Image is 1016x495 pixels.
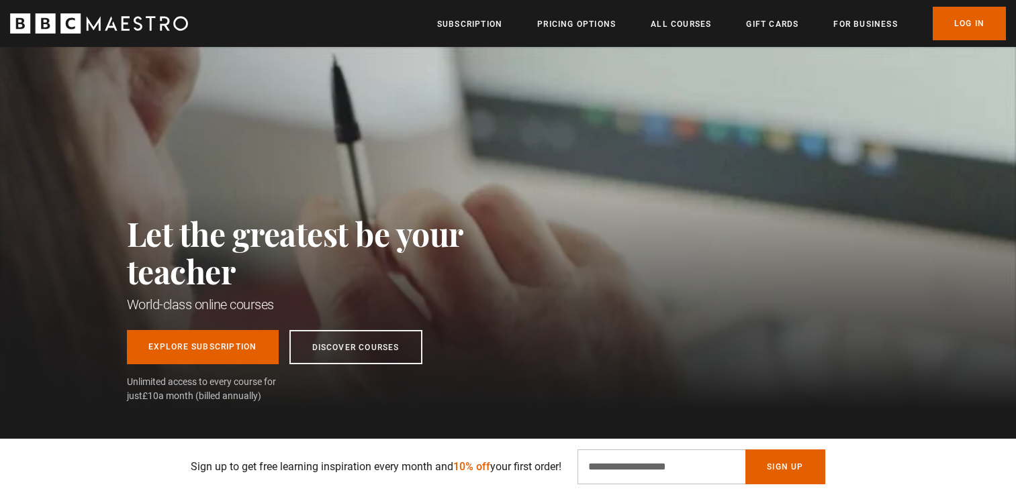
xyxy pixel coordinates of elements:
span: Unlimited access to every course for just a month (billed annually) [127,375,308,403]
span: 10% off [453,460,490,473]
a: For business [833,17,897,31]
a: Log In [933,7,1006,40]
nav: Primary [437,7,1006,40]
p: Sign up to get free learning inspiration every month and your first order! [191,459,561,475]
a: All Courses [651,17,711,31]
a: Pricing Options [537,17,616,31]
svg: BBC Maestro [10,13,188,34]
button: Sign Up [745,449,825,484]
a: Gift Cards [746,17,798,31]
a: Discover Courses [289,330,422,364]
a: Explore Subscription [127,330,279,364]
span: £10 [142,390,158,401]
h1: World-class online courses [127,295,523,314]
h2: Let the greatest be your teacher [127,215,523,290]
a: Subscription [437,17,502,31]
